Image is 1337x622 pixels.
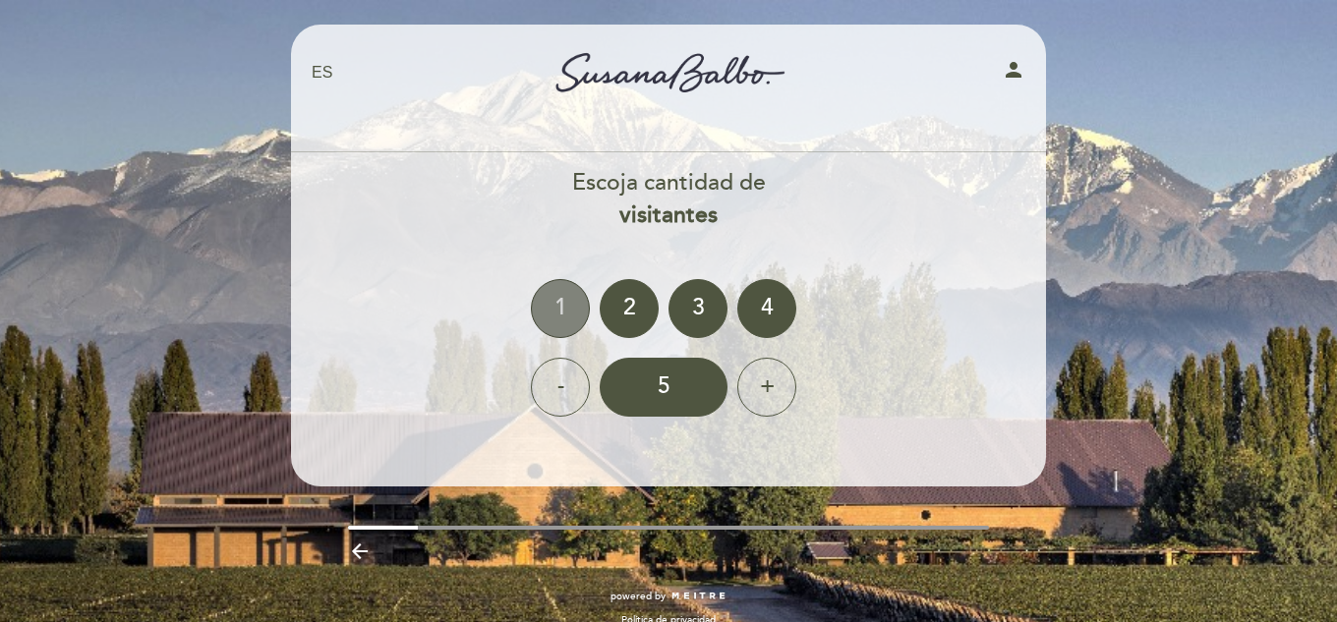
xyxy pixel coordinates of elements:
div: Escoja cantidad de [290,167,1047,232]
div: 2 [600,279,659,338]
i: person [1002,58,1025,82]
img: MEITRE [670,592,727,601]
div: - [531,358,590,417]
a: Turismo [PERSON_NAME] Wines [546,46,791,100]
div: 3 [668,279,727,338]
div: 5 [600,358,727,417]
i: arrow_backward [348,539,372,563]
div: 4 [737,279,796,338]
span: powered by [610,590,666,603]
a: powered by [610,590,727,603]
button: person [1002,58,1025,88]
div: + [737,358,796,417]
div: 1 [531,279,590,338]
b: visitantes [619,201,718,229]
